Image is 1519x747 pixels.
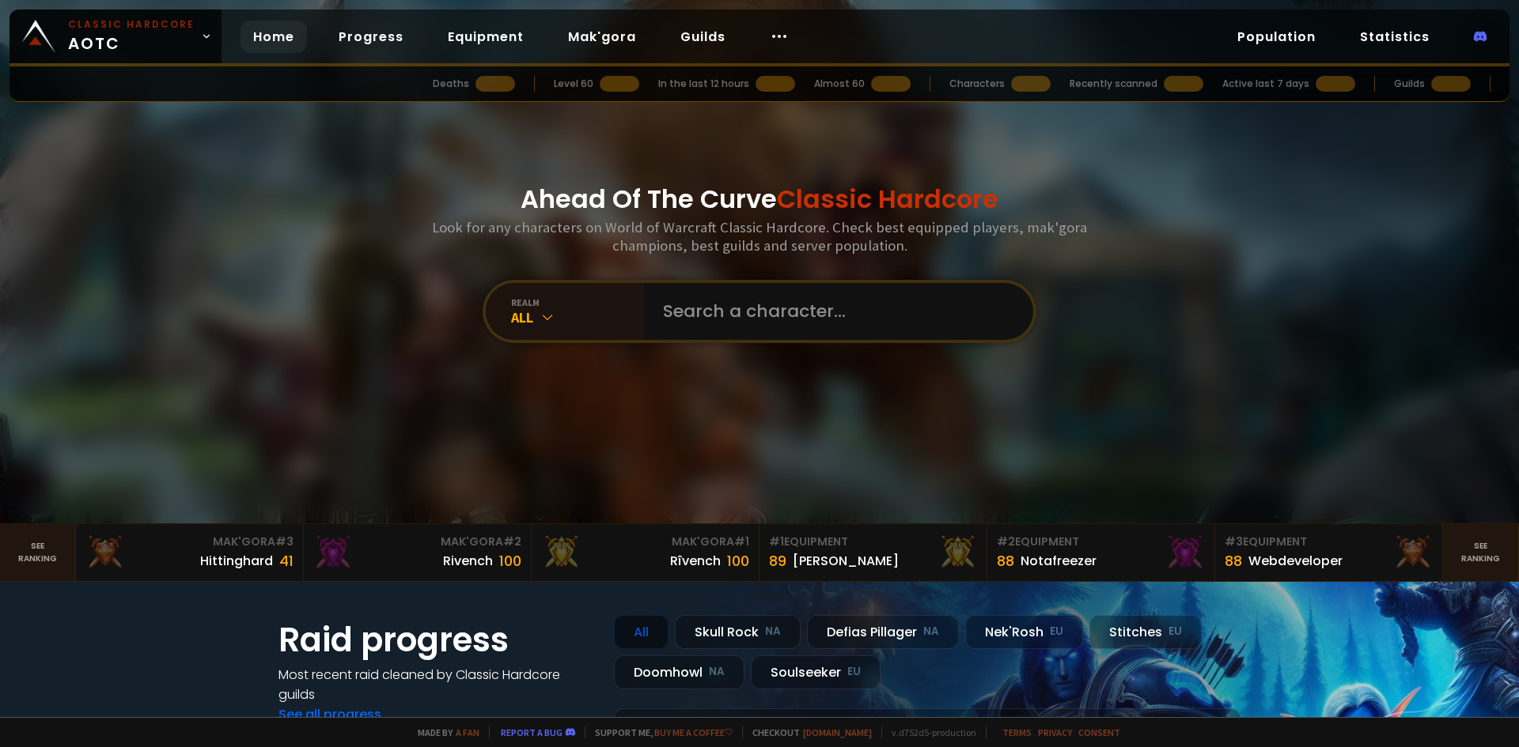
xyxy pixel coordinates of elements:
div: Skull Rock [675,615,801,649]
div: [PERSON_NAME] [793,551,899,571]
span: Support me, [585,726,733,738]
a: Mak'Gora#2Rivench100 [304,524,532,581]
span: v. d752d5 - production [881,726,976,738]
a: Consent [1078,726,1120,738]
input: Search a character... [653,283,1014,340]
div: In the last 12 hours [658,77,749,91]
div: realm [511,296,644,308]
div: Recently scanned [1070,77,1157,91]
span: # 1 [769,534,784,549]
span: Made by [408,726,479,738]
span: Checkout [742,726,872,738]
h4: Most recent raid cleaned by Classic Hardcore guilds [278,665,595,704]
div: Equipment [769,534,977,550]
div: 100 [727,550,749,572]
small: Classic Hardcore [68,17,195,32]
a: Statistics [1347,21,1442,53]
span: # 2 [997,534,1015,549]
a: #3Equipment88Webdeveloper [1215,524,1443,581]
span: # 3 [1225,534,1243,549]
div: 88 [1225,550,1242,572]
h3: Look for any characters on World of Warcraft Classic Hardcore. Check best equipped players, mak'g... [426,218,1093,255]
a: Mak'gora [555,21,649,53]
div: Mak'Gora [85,534,294,550]
a: See all progress [278,705,381,723]
span: Classic Hardcore [777,181,998,217]
div: Nek'Rosh [965,615,1083,649]
div: All [511,308,644,326]
h1: Ahead Of The Curve [521,180,998,218]
div: Guilds [1394,77,1425,91]
small: NA [709,664,725,680]
div: Equipment [1225,534,1433,550]
h1: Raid progress [278,615,595,665]
div: 100 [499,550,521,572]
div: Rîvench [670,551,721,571]
a: Seeranking [1443,524,1519,581]
div: Notafreezer [1021,551,1097,571]
small: EU [1050,624,1063,639]
small: EU [1169,624,1182,639]
a: Terms [1002,726,1032,738]
div: Active last 7 days [1222,77,1309,91]
div: Soulseeker [751,655,881,689]
a: Home [241,21,307,53]
div: Deaths [433,77,469,91]
div: Doomhowl [614,655,744,689]
span: AOTC [68,17,195,55]
div: All [614,615,669,649]
small: NA [923,624,939,639]
a: Mak'Gora#1Rîvench100 [532,524,759,581]
small: NA [765,624,781,639]
a: Report a bug [501,726,563,738]
span: # 1 [734,534,749,549]
div: Equipment [997,534,1205,550]
div: 41 [279,550,294,572]
div: 89 [769,550,786,572]
div: Rivench [443,551,493,571]
a: #1Equipment89[PERSON_NAME] [759,524,987,581]
div: Mak'Gora [541,534,749,550]
div: Level 60 [554,77,593,91]
a: Mak'Gora#3Hittinghard41 [76,524,304,581]
div: 88 [997,550,1014,572]
span: # 3 [275,534,294,549]
a: Buy me a coffee [654,726,733,738]
div: Defias Pillager [807,615,959,649]
a: a fan [456,726,479,738]
a: #2Equipment88Notafreezer [987,524,1215,581]
a: Classic HardcoreAOTC [9,9,222,63]
a: Guilds [668,21,738,53]
small: EU [847,664,861,680]
div: Webdeveloper [1248,551,1343,571]
div: Hittinghard [200,551,273,571]
div: Mak'Gora [313,534,521,550]
span: # 2 [503,534,521,549]
div: Almost 60 [814,77,865,91]
a: Progress [326,21,416,53]
a: Privacy [1038,726,1072,738]
div: Characters [949,77,1005,91]
a: Population [1225,21,1328,53]
a: [DOMAIN_NAME] [803,726,872,738]
div: Stitches [1089,615,1202,649]
a: Equipment [435,21,536,53]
